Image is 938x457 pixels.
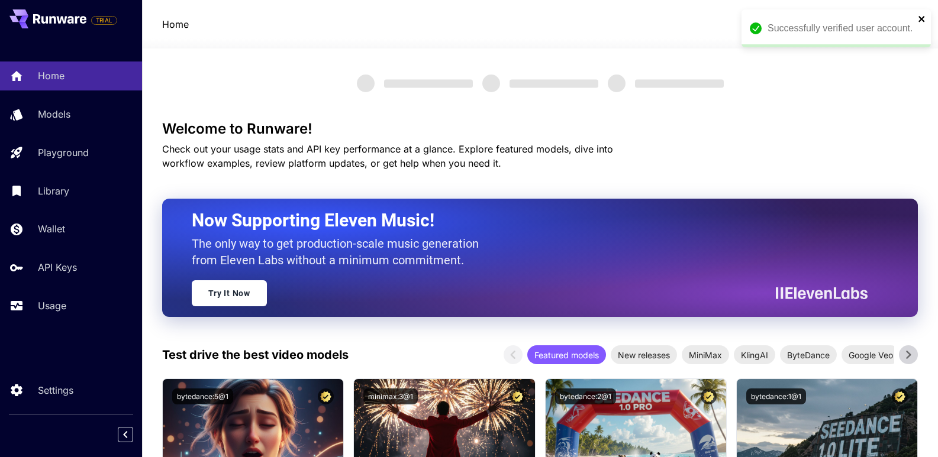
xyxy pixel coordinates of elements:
div: ByteDance [780,345,837,364]
div: Featured models [527,345,606,364]
iframe: Chat Widget [879,400,938,457]
span: Check out your usage stats and API key performance at a glance. Explore featured models, dive int... [162,143,613,169]
button: Certified Model – Vetted for best performance and includes a commercial license. [892,388,908,404]
div: New releases [611,345,677,364]
button: Collapse sidebar [118,427,133,442]
span: Google Veo [842,349,900,361]
div: MiniMax [682,345,729,364]
div: Successfully verified user account. [768,21,914,35]
button: bytedance:2@1 [555,388,616,404]
p: Wallet [38,222,65,236]
div: Google Veo [842,345,900,364]
a: Try It Now [192,280,267,306]
button: Certified Model – Vetted for best performance and includes a commercial license. [510,388,526,404]
p: Settings [38,383,73,397]
button: close [918,14,926,24]
span: Add your payment card to enable full platform functionality. [91,13,117,27]
button: Certified Model – Vetted for best performance and includes a commercial license. [701,388,717,404]
p: Test drive the best video models [162,346,349,364]
div: Collapse sidebar [127,424,142,445]
h2: Now Supporting Eleven Music! [192,209,859,232]
span: Featured models [527,349,606,361]
p: Home [38,69,65,83]
p: Usage [38,299,66,313]
p: Playground [38,145,89,160]
span: KlingAI [734,349,775,361]
span: MiniMax [682,349,729,361]
button: minimax:3@1 [363,388,418,404]
button: bytedance:5@1 [172,388,233,404]
p: Library [38,184,69,198]
nav: breadcrumb [162,17,189,31]
h3: Welcome to Runware! [162,121,918,137]
div: KlingAI [734,345,775,364]
a: Home [162,17,189,31]
p: API Keys [38,260,77,274]
button: Certified Model – Vetted for best performance and includes a commercial license. [318,388,334,404]
span: TRIAL [92,16,117,25]
span: ByteDance [780,349,837,361]
p: The only way to get production-scale music generation from Eleven Labs without a minimum commitment. [192,235,488,268]
span: New releases [611,349,677,361]
p: Models [38,107,70,121]
button: bytedance:1@1 [746,388,806,404]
